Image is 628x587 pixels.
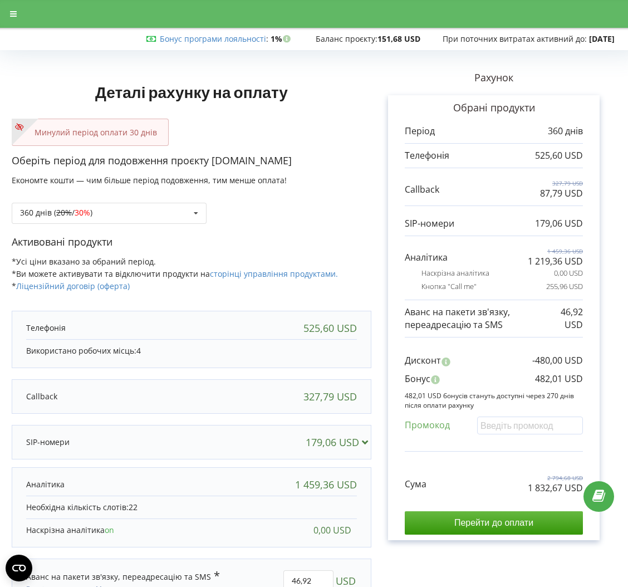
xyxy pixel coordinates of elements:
[554,268,583,278] p: 0,00 USD
[405,373,430,385] p: Бонус
[26,502,357,513] p: Необхідна кількість слотів:
[210,268,338,279] a: сторінці управління продуктами.
[26,525,114,536] p: Наскрізна аналітика
[405,251,448,264] p: Аналітика
[535,149,583,162] p: 525,60 USD
[316,33,377,44] span: Баланс проєкту:
[528,474,583,482] p: 2 794,68 USD
[12,65,371,119] h1: Деталі рахунку на оплату
[26,570,220,583] div: Аванс на пакети зв'язку, переадресацію та SMS
[528,482,583,495] p: 1 832,67 USD
[405,125,435,138] p: Період
[23,127,157,138] p: Минулий період оплати 30 днів
[421,268,489,278] p: Наскрізна аналітика
[12,175,287,185] span: Економте кошти — чим більше період подовження, тим менше оплата!
[26,322,66,334] p: Телефонія
[405,354,441,367] p: Дисконт
[26,479,65,490] p: Аналітика
[105,525,114,535] span: on
[405,149,449,162] p: Телефонія
[405,306,552,331] p: Аванс на пакети зв'язку, переадресацію та SMS
[303,391,357,402] div: 327,79 USD
[12,256,156,267] span: *Усі ціни вказано за обраний період.
[303,322,357,334] div: 525,60 USD
[6,555,32,581] button: Open CMP widget
[405,101,583,115] p: Обрані продукти
[535,217,583,230] p: 179,06 USD
[405,217,454,230] p: SIP-номери
[540,179,583,187] p: 327,79 USD
[26,345,357,356] p: Використано робочих місць:
[377,33,420,44] strong: 151,68 USD
[535,373,583,385] p: 482,01 USD
[546,281,583,292] p: 255,96 USD
[552,306,583,331] p: 46,92 USD
[540,187,583,200] p: 87,79 USD
[160,33,266,44] a: Бонус програми лояльності
[16,281,130,291] a: Ліцензійний договір (оферта)
[129,502,138,512] span: 22
[313,525,351,536] div: 0,00 USD
[548,125,583,138] p: 360 днів
[405,391,583,410] p: 482,01 USD бонусів стануть доступні через 270 днів після оплати рахунку
[306,437,373,448] div: 179,06 USD
[12,154,371,168] p: Оберіть період для подовження проєкту [DOMAIN_NAME]
[421,281,477,292] p: Кнопка "Call me"
[528,247,583,255] p: 1 459,36 USD
[405,478,426,491] p: Сума
[26,437,70,448] p: SIP-номери
[477,417,583,434] input: Введіть промокод
[532,354,583,367] p: -480,00 USD
[443,33,587,44] span: При поточних витратах активний до:
[12,268,338,279] span: *Ви можете активувати та відключити продукти на
[75,207,90,218] span: 30%
[589,33,615,44] strong: [DATE]
[56,207,72,218] s: 20%
[12,235,371,250] p: Активовані продукти
[405,419,450,432] p: Промокод
[371,71,616,85] p: Рахунок
[20,209,92,217] div: 360 днів ( / )
[136,345,141,356] span: 4
[295,479,357,490] div: 1 459,36 USD
[271,33,293,44] strong: 1%
[528,255,583,268] p: 1 219,36 USD
[160,33,268,44] span: :
[405,511,583,535] input: Перейти до оплати
[26,391,57,402] p: Callback
[405,183,439,196] p: Callback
